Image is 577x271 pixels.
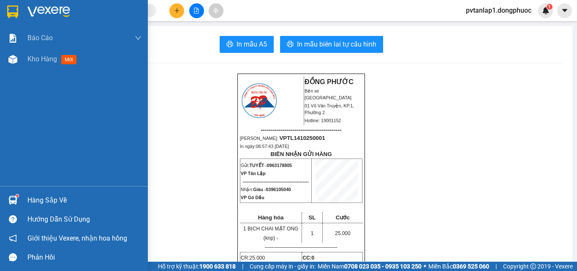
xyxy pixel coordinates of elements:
strong: CC: [302,255,314,261]
div: Hàng sắp về [27,194,142,207]
span: 0396105040 [266,187,291,192]
span: Bến xe [GEOGRAPHIC_DATA] [305,88,351,100]
span: In ngày: [240,144,289,149]
span: question-circle [9,215,17,223]
img: logo [3,5,41,42]
span: printer [226,41,233,49]
span: VP Gò Dầu [241,195,264,200]
span: [PERSON_NAME]: [3,55,88,60]
span: TUYẾT - [249,163,292,168]
button: aim [209,3,223,18]
span: down [135,35,142,41]
img: logo [240,82,278,119]
span: copyright [530,263,536,269]
div: Phản hồi [27,251,142,264]
span: Gửi: [241,163,292,168]
button: printerIn mẫu A5 [220,36,274,53]
span: Nhận: [241,187,291,192]
button: printerIn mẫu biên lai tự cấu hình [280,36,383,53]
span: | [242,262,243,271]
span: [PERSON_NAME]: [240,136,325,141]
span: 1 [311,230,314,236]
span: Hotline: 19001152 [67,38,103,43]
span: 06:57:43 [DATE] [256,144,289,149]
span: plus [174,8,180,14]
sup: 1 [16,194,19,197]
div: Hướng dẫn sử dụng [27,213,142,226]
span: Cung cấp máy in - giấy in: [250,262,316,271]
span: 1 [548,4,551,10]
span: 01 Võ Văn Truyện, KP.1, Phường 2 [305,103,354,115]
span: SL [308,214,316,221]
span: aim [213,8,219,14]
span: message [9,253,17,261]
img: logo-vxr [7,5,18,18]
strong: BIÊN NHẬN GỬI HÀNG [270,151,332,157]
span: Miền Nam [318,262,422,271]
span: printer [287,41,294,49]
span: VP Tân Lập [241,171,266,176]
strong: 0369 525 060 [453,263,489,270]
span: mới [61,55,76,64]
sup: 1 [547,4,553,10]
span: VPTL1410250001 [279,135,325,141]
span: 0 [312,255,315,261]
span: In mẫu biên lai tự cấu hình [297,39,376,49]
button: plus [169,3,184,18]
span: pvtanlap1.dongphuoc [459,5,538,16]
span: Bến xe [GEOGRAPHIC_DATA] [67,14,114,24]
span: 06:57:43 [DATE] [19,61,52,66]
span: | [495,262,497,271]
span: Hỗ trợ kỹ thuật: [158,262,236,271]
span: 25.000 [249,255,265,261]
span: In mẫu A5 [237,39,267,49]
span: Miền Bắc [428,262,489,271]
span: notification [9,234,17,242]
span: ----------------------------------------- [23,46,103,52]
span: Giàu - [253,187,291,192]
strong: 1900 633 818 [199,263,236,270]
p: ------------------------------------------- [240,244,362,251]
strong: 0708 023 035 - 0935 103 250 [344,263,422,270]
span: ⚪️ [424,265,426,268]
span: Kho hàng [27,55,57,63]
img: warehouse-icon [8,196,17,205]
span: 01 Võ Văn Truyện, KP.1, Phường 2 [67,25,116,36]
span: VPTL1410250001 [42,54,88,60]
button: caret-down [557,3,572,18]
span: caret-down [561,7,569,14]
img: icon-new-feature [542,7,550,14]
button: file-add [189,3,204,18]
span: 25.000 [335,230,351,236]
img: warehouse-icon [8,55,17,64]
span: 0963178805 [267,163,292,168]
span: ----------------------------------------- [261,126,341,133]
span: 1 BỊCH CHAI MẬT ONG (knp) - [243,226,298,241]
span: In ngày: [3,61,52,66]
img: solution-icon [8,34,17,43]
span: Hàng hóa [258,214,284,221]
span: file-add [193,8,199,14]
span: Giới thiệu Vexere, nhận hoa hồng [27,233,127,244]
span: -------------------------------------------- [243,179,309,184]
strong: ĐỒNG PHƯỚC [67,5,116,12]
span: Báo cáo [27,33,53,43]
span: Hotline: 19001152 [305,118,341,123]
span: CR: [241,255,265,261]
strong: ĐỒNG PHƯỚC [305,78,354,85]
span: Cước [336,214,350,221]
